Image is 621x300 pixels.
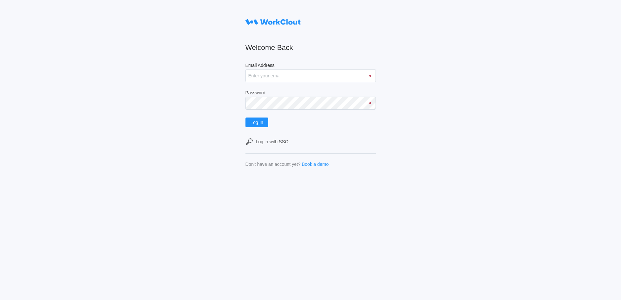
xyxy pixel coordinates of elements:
[245,69,376,82] input: Enter your email
[245,162,301,167] div: Don't have an account yet?
[256,139,288,144] div: Log in with SSO
[245,118,269,127] button: Log In
[245,138,376,146] a: Log in with SSO
[245,43,376,52] h2: Welcome Back
[245,63,376,69] label: Email Address
[302,162,329,167] a: Book a demo
[245,90,376,97] label: Password
[251,120,263,125] span: Log In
